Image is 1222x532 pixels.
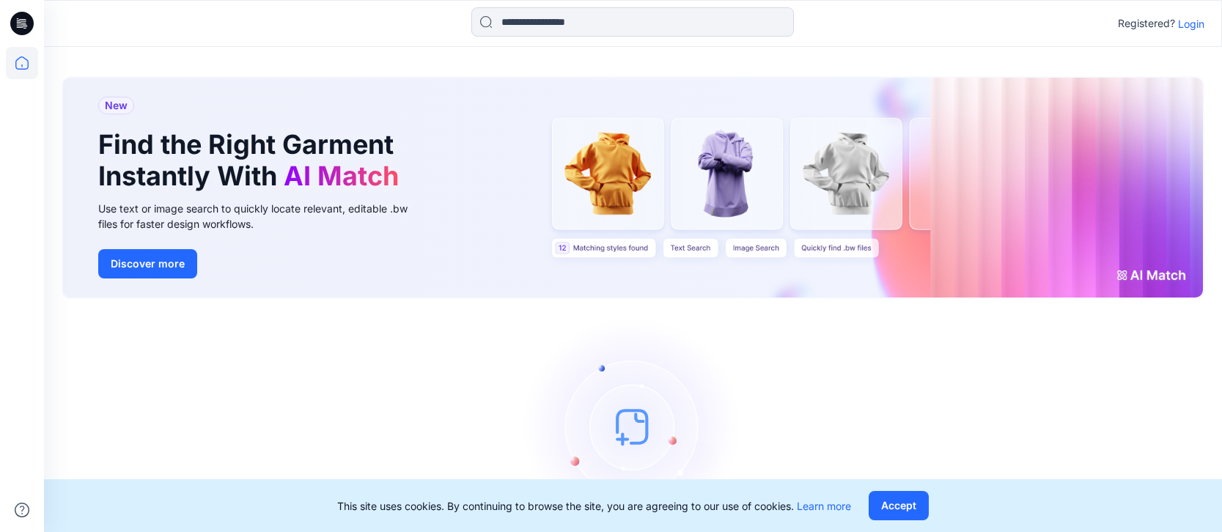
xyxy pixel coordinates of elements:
p: This site uses cookies. By continuing to browse the site, you are agreeing to our use of cookies. [337,498,851,514]
div: Use text or image search to quickly locate relevant, editable .bw files for faster design workflows. [98,201,428,232]
span: New [105,97,128,114]
span: AI Match [284,160,399,192]
button: Discover more [98,249,197,278]
p: Registered? [1118,15,1175,32]
h1: Find the Right Garment Instantly With [98,129,406,192]
a: Learn more [797,500,851,512]
p: Login [1178,16,1204,32]
button: Accept [869,491,929,520]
